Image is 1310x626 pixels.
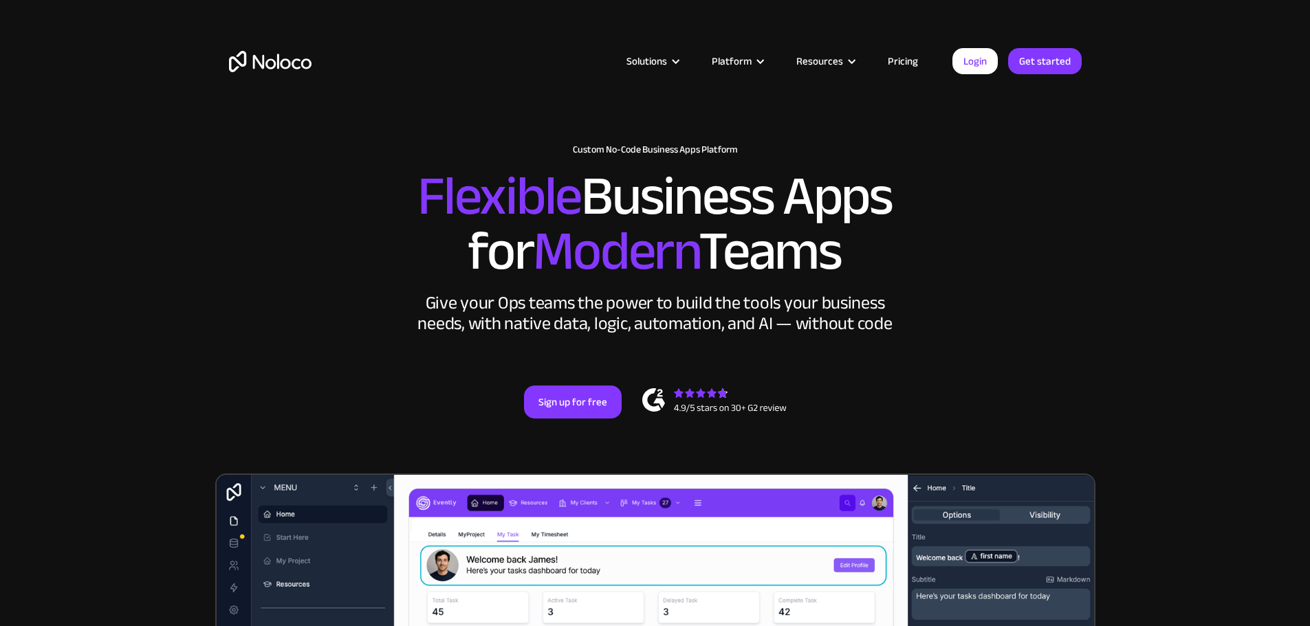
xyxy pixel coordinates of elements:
[229,144,1082,155] h1: Custom No-Code Business Apps Platform
[952,48,998,74] a: Login
[609,52,695,70] div: Solutions
[712,52,752,70] div: Platform
[417,145,581,247] span: Flexible
[779,52,871,70] div: Resources
[229,169,1082,279] h2: Business Apps for Teams
[415,293,896,334] div: Give your Ops teams the power to build the tools your business needs, with native data, logic, au...
[229,51,312,72] a: home
[796,52,843,70] div: Resources
[524,385,622,418] a: Sign up for free
[695,52,779,70] div: Platform
[533,200,699,302] span: Modern
[626,52,667,70] div: Solutions
[871,52,935,70] a: Pricing
[1008,48,1082,74] a: Get started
